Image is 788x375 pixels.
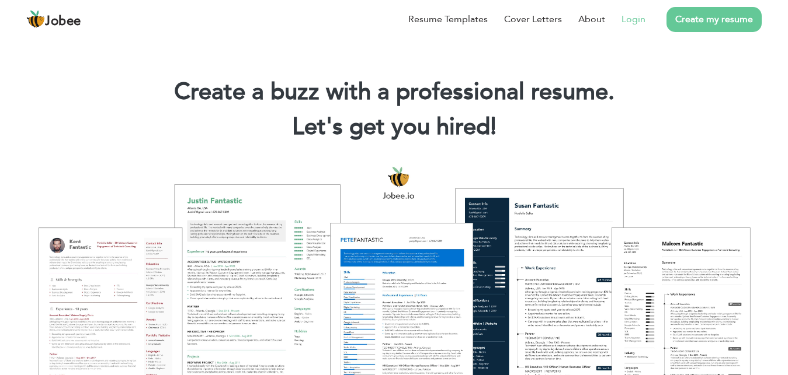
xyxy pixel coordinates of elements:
[26,10,81,29] a: Jobee
[45,15,81,28] span: Jobee
[349,111,497,143] span: get you hired!
[622,12,645,26] a: Login
[408,12,488,26] a: Resume Templates
[18,77,770,107] h1: Create a buzz with a professional resume.
[26,10,45,29] img: jobee.io
[491,111,496,143] span: |
[18,112,770,142] h2: Let's
[504,12,562,26] a: Cover Letters
[666,7,762,32] a: Create my resume
[578,12,605,26] a: About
